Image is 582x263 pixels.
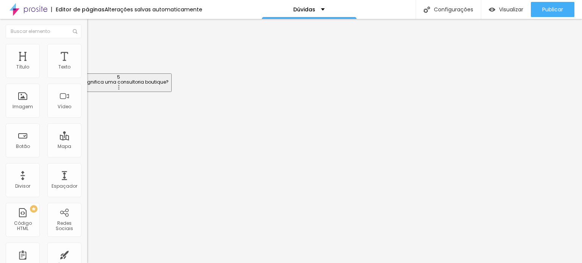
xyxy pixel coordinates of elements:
[15,184,30,189] div: Divisor
[51,7,105,12] div: Editor de páginas
[531,2,574,17] button: Publicar
[481,2,531,17] button: Visualizar
[13,104,33,109] div: Imagem
[16,64,29,70] div: Título
[8,221,38,232] div: Código HTML
[542,6,563,12] span: Publicar
[489,6,495,13] img: view-1.svg
[424,6,430,13] img: Icone
[58,104,71,109] div: Vídeo
[58,144,71,149] div: Mapa
[49,221,79,232] div: Redes Sociais
[105,7,202,12] div: Alterações salvas automaticamente
[73,29,77,34] img: Icone
[499,6,523,12] span: Visualizar
[6,25,81,38] input: Buscar elemento
[52,184,77,189] div: Espaçador
[58,64,70,70] div: Texto
[16,144,30,149] div: Botão
[293,7,315,12] p: Dúvidas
